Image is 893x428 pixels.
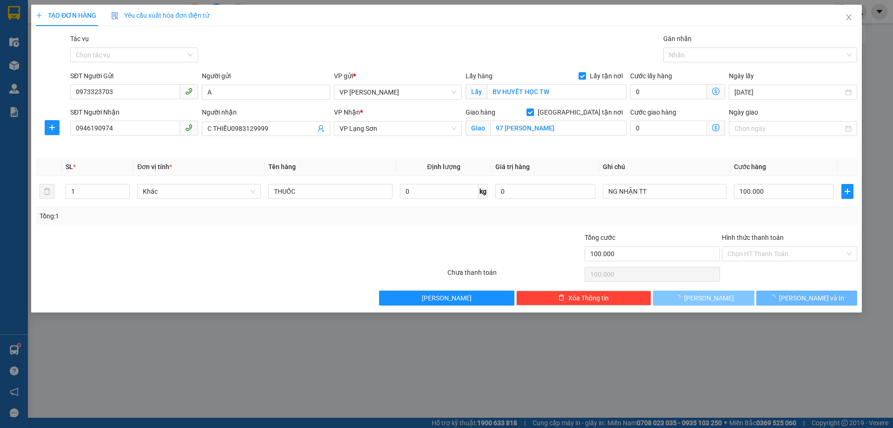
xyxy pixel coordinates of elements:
span: [PERSON_NAME] [422,293,472,303]
span: delete [558,294,565,302]
input: Giao tận nơi [490,121,626,136]
input: VD: Bàn, Ghế [268,184,392,199]
span: dollar-circle [712,124,720,131]
span: Giao [466,121,490,136]
span: Định lượng [427,163,460,170]
img: icon [111,12,119,20]
span: Đơn vị tính [137,163,172,170]
label: Hình thức thanh toán [722,234,784,241]
div: Chưa thanh toán [446,267,584,284]
label: Cước giao hàng [630,109,676,116]
button: delete [40,184,54,199]
span: dollar-circle [712,88,720,95]
span: VP Lạng Sơn [340,122,456,136]
span: loading [674,294,684,301]
button: [PERSON_NAME] [379,291,514,306]
input: Ngày giao [734,123,843,134]
div: VP gửi [334,71,462,81]
div: Tổng: 1 [40,211,345,221]
span: Xóa Thông tin [568,293,609,303]
span: Lấy [466,84,487,99]
button: deleteXóa Thông tin [516,291,652,306]
span: SL [66,163,73,170]
span: plus [842,188,853,195]
span: Tổng cước [585,234,615,241]
span: phone [185,124,193,131]
span: Lấy tận nơi [586,71,626,81]
span: plus [36,12,42,19]
span: VP Nhận [334,109,360,116]
span: [GEOGRAPHIC_DATA] tận nơi [534,107,626,117]
th: Ghi chú [599,158,730,176]
span: Giao hàng [466,109,495,116]
span: Khác [143,184,255,198]
button: [PERSON_NAME] [653,291,754,306]
label: Ngày lấy [729,72,754,80]
label: Ngày giao [729,109,758,116]
span: plus [45,124,59,131]
label: Tác vụ [70,35,89,42]
span: TẠO ĐƠN HÀNG [36,12,96,19]
div: SĐT Người Gửi [70,71,198,81]
span: kg [479,184,488,199]
input: 0 [495,184,595,199]
input: Lấy tận nơi [487,84,626,99]
input: Cước lấy hàng [630,84,707,99]
label: Cước lấy hàng [630,72,672,80]
span: close [845,14,853,21]
button: [PERSON_NAME] và In [756,291,857,306]
button: Close [836,5,862,31]
span: loading [769,294,779,301]
span: [PERSON_NAME] [684,293,734,303]
div: Người gửi [202,71,330,81]
input: Ghi Chú [603,184,726,199]
span: Giá trị hàng [495,163,530,170]
span: [PERSON_NAME] và In [779,293,844,303]
span: Tên hàng [268,163,296,170]
button: plus [45,120,60,135]
div: SĐT Người Nhận [70,107,198,117]
span: Yêu cầu xuất hóa đơn điện tử [111,12,209,19]
input: Cước giao hàng [630,121,707,136]
label: Gán nhãn [663,35,692,42]
button: plus [841,184,853,199]
span: user-add [317,125,325,132]
div: Người nhận [202,107,330,117]
span: Cước hàng [734,163,766,170]
span: Lấy hàng [466,72,493,80]
span: phone [185,88,193,95]
span: VP Minh Khai [340,85,456,99]
input: Ngày lấy [734,87,843,97]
